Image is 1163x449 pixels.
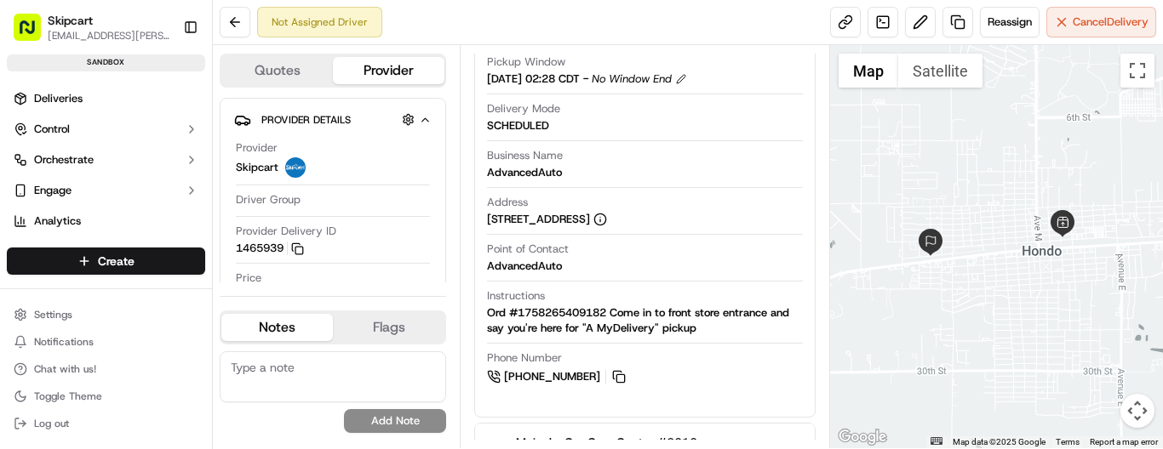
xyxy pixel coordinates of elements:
[34,152,94,168] span: Orchestrate
[261,113,351,127] span: Provider Details
[17,68,310,95] p: Welcome 👋
[7,116,205,143] button: Control
[988,14,1032,30] span: Reassign
[7,146,205,173] button: Orchestrate
[7,303,205,327] button: Settings
[34,335,94,349] span: Notifications
[169,288,206,301] span: Pylon
[7,177,205,204] button: Engage
[487,367,628,386] a: [PHONE_NUMBER]
[333,57,444,84] button: Provider
[289,168,310,188] button: Start new chat
[236,140,278,156] span: Provider
[7,330,205,354] button: Notifications
[487,148,563,163] span: Business Name
[1073,14,1149,30] span: Cancel Delivery
[7,7,176,48] button: Skipcart[EMAIL_ADDRESS][PERSON_NAME][DOMAIN_NAME]
[898,54,983,88] button: Show satellite imagery
[10,240,137,270] a: 📗Knowledge Base
[34,213,81,229] span: Analytics
[487,305,803,336] div: Ord #1758265409182 Come in to front store entrance and say you're here for "A MyDelivery" pickup
[120,287,206,301] a: Powered byPylon
[17,248,31,262] div: 📗
[839,54,898,88] button: Show street map
[1120,54,1154,88] button: Toggle fullscreen view
[487,118,549,134] div: SCHEDULED
[487,350,562,366] span: Phone Number
[1120,394,1154,428] button: Map camera controls
[1046,7,1156,37] button: CancelDelivery
[980,7,1040,37] button: Reassign
[487,165,562,180] div: AdvancedAuto
[34,308,72,321] span: Settings
[34,417,69,430] span: Log out
[236,270,261,286] span: Price
[953,437,1046,446] span: Map data ©2025 Google
[236,224,336,239] span: Provider Delivery ID
[58,179,215,193] div: We're available if you need us!
[34,362,96,376] span: Chat with us!
[221,57,333,84] button: Quotes
[34,389,102,403] span: Toggle Theme
[487,71,580,87] span: [DATE] 02:28 CDT
[487,288,545,304] span: Instructions
[48,29,169,43] button: [EMAIL_ADDRESS][PERSON_NAME][DOMAIN_NAME]
[487,212,607,227] div: [STREET_ADDRESS]
[234,105,432,134] button: Provider Details
[7,357,205,381] button: Chat with us!
[34,247,130,264] span: Knowledge Base
[137,240,280,270] a: 💻API Documentation
[144,248,158,262] div: 💻
[1056,437,1080,446] a: Terms (opens in new tab)
[487,101,560,117] span: Delivery Mode
[487,195,528,210] span: Address
[58,162,279,179] div: Start new chat
[236,241,304,256] button: 1465939
[834,426,891,448] a: Open this area in Google Maps (opens a new window)
[48,12,93,29] button: Skipcart
[7,412,205,435] button: Log out
[7,85,205,112] a: Deliveries
[98,253,135,270] span: Create
[44,110,307,128] input: Got a question? Start typing here...
[236,192,301,207] span: Driver Group
[834,426,891,448] img: Google
[34,91,83,106] span: Deliveries
[592,71,672,87] span: No Window End
[7,384,205,408] button: Toggle Theme
[487,242,569,257] span: Point of Contact
[34,183,72,198] span: Engage
[236,160,278,175] span: Skipcart
[487,54,565,70] span: Pickup Window
[583,71,588,87] span: -
[333,314,444,341] button: Flags
[7,207,205,235] a: Analytics
[7,247,205,275] button: Create
[487,259,562,274] div: AdvancedAuto
[7,54,205,71] div: sandbox
[221,314,333,341] button: Notes
[34,122,70,137] span: Control
[1090,437,1158,446] a: Report a map error
[931,437,942,445] button: Keyboard shortcuts
[17,17,51,51] img: Nash
[504,369,600,384] span: [PHONE_NUMBER]
[285,157,306,178] img: profile_a1_batch_speedydrop_org_fsY4m7.png
[17,162,48,193] img: 1736555255976-a54dd68f-1ca7-489b-9aae-adbdc363a1c4
[161,247,273,264] span: API Documentation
